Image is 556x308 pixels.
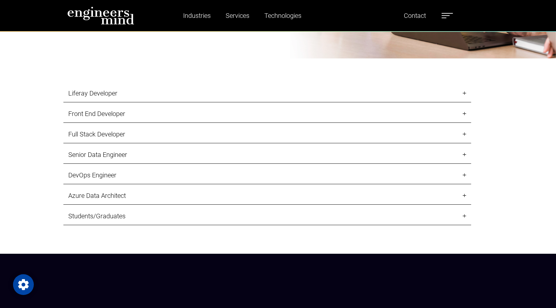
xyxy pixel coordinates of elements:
[63,84,471,102] a: Liferay Developer
[401,8,429,23] a: Contact
[63,166,471,184] a: DevOps Engineer
[63,125,471,143] a: Full Stack Developer
[223,8,252,23] a: Services
[63,187,471,205] a: Azure Data Architect
[180,8,213,23] a: Industries
[63,105,471,123] a: Front End Developer
[63,207,471,225] a: Students/Graduates
[63,146,471,164] a: Senior Data Engineer
[67,6,134,25] img: logo
[262,8,304,23] a: Technologies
